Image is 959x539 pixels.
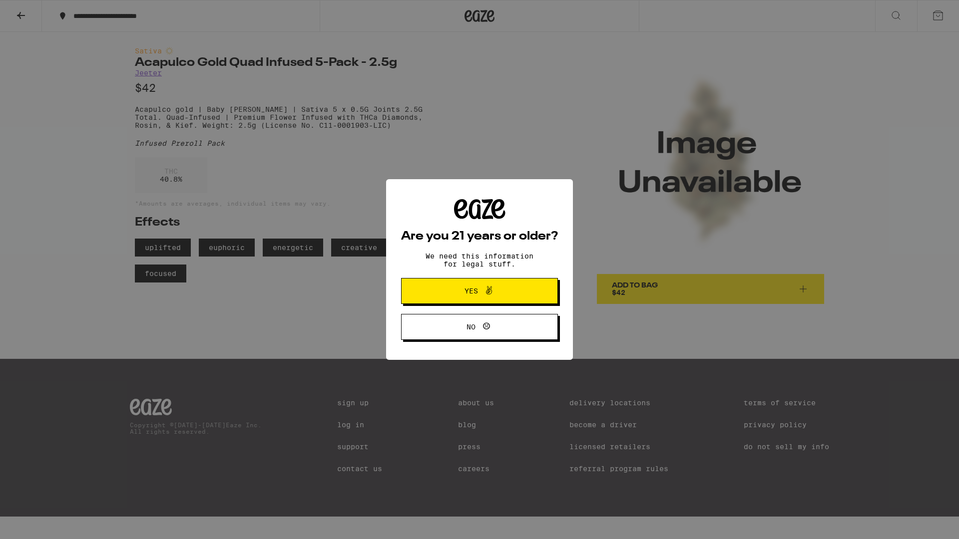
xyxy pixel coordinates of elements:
span: Yes [465,287,478,294]
span: No [467,323,476,330]
h2: Are you 21 years or older? [401,231,558,243]
p: We need this information for legal stuff. [417,252,542,268]
button: No [401,314,558,340]
button: Yes [401,278,558,304]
